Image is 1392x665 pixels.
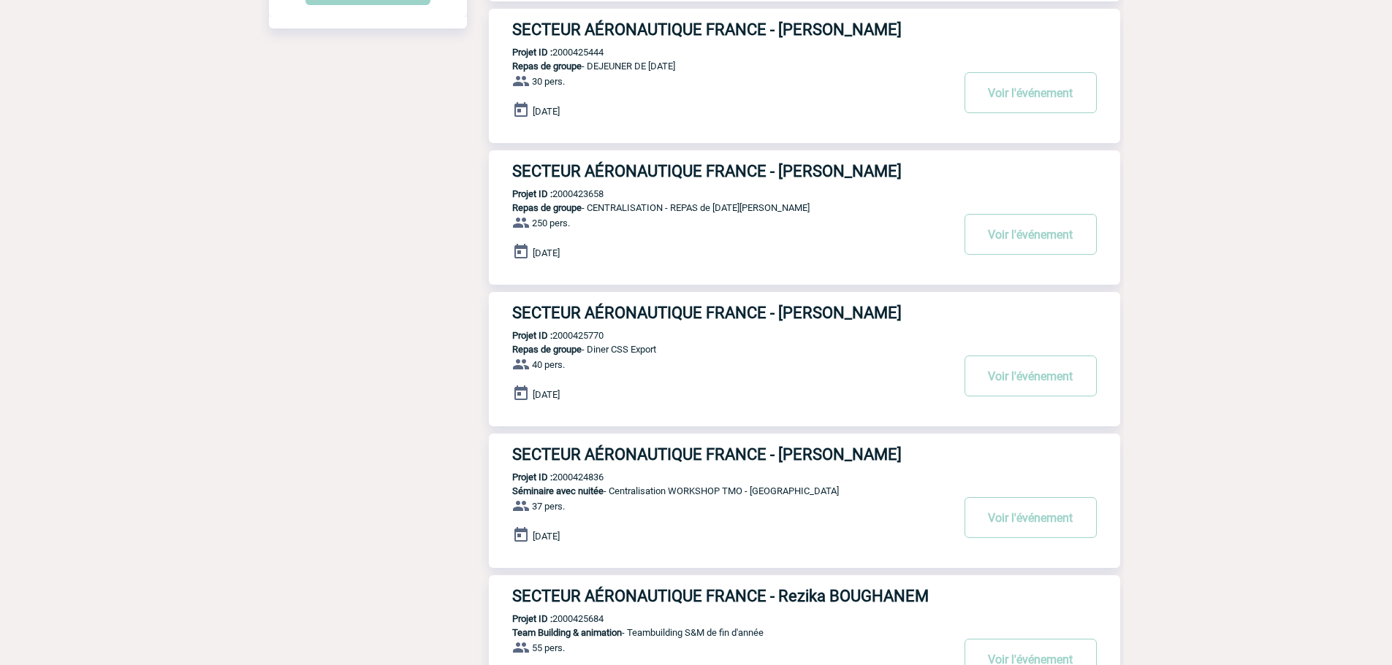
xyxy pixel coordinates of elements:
[512,587,951,605] h3: SECTEUR AÉRONAUTIQUE FRANCE - Rezika BOUGHANEM
[965,355,1097,396] button: Voir l'événement
[512,485,604,496] span: Séminaire avec nuitée
[965,214,1097,255] button: Voir l'événement
[532,642,565,653] span: 55 pers.
[533,531,560,542] span: [DATE]
[489,344,951,355] p: - Diner CSS Export
[489,445,1120,464] a: SECTEUR AÉRONAUTIQUE FRANCE - [PERSON_NAME]
[532,218,570,228] span: 250 pers.
[533,389,560,400] span: [DATE]
[532,359,565,370] span: 40 pers.
[965,497,1097,538] button: Voir l'événement
[512,202,582,213] span: Repas de groupe
[489,627,951,638] p: - Teambuilding S&M de fin d'année
[512,344,582,355] span: Repas de groupe
[489,162,1120,180] a: SECTEUR AÉRONAUTIQUE FRANCE - [PERSON_NAME]
[489,20,1120,39] a: SECTEUR AÉRONAUTIQUE FRANCE - [PERSON_NAME]
[489,330,604,341] p: 2000425770
[512,61,582,72] span: Repas de groupe
[532,501,565,512] span: 37 pers.
[512,47,552,58] b: Projet ID :
[489,613,604,624] p: 2000425684
[512,472,552,483] b: Projet ID :
[489,304,1120,322] a: SECTEUR AÉRONAUTIQUE FRANCE - [PERSON_NAME]
[512,162,951,180] h3: SECTEUR AÉRONAUTIQUE FRANCE - [PERSON_NAME]
[532,76,565,87] span: 30 pers.
[489,587,1120,605] a: SECTEUR AÉRONAUTIQUE FRANCE - Rezika BOUGHANEM
[512,188,552,199] b: Projet ID :
[533,247,560,258] span: [DATE]
[512,330,552,341] b: Projet ID :
[489,61,951,72] p: - DEJEUNER DE [DATE]
[489,472,604,483] p: 2000424836
[512,627,622,638] span: Team Building & animation
[489,202,951,213] p: - CENTRALISATION - REPAS de [DATE][PERSON_NAME]
[489,485,951,496] p: - Centralisation WORKSHOP TMO - [GEOGRAPHIC_DATA]
[512,613,552,624] b: Projet ID :
[965,72,1097,113] button: Voir l'événement
[489,188,604,199] p: 2000423658
[533,106,560,117] span: [DATE]
[512,445,951,464] h3: SECTEUR AÉRONAUTIQUE FRANCE - [PERSON_NAME]
[512,304,951,322] h3: SECTEUR AÉRONAUTIQUE FRANCE - [PERSON_NAME]
[512,20,951,39] h3: SECTEUR AÉRONAUTIQUE FRANCE - [PERSON_NAME]
[489,47,604,58] p: 2000425444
